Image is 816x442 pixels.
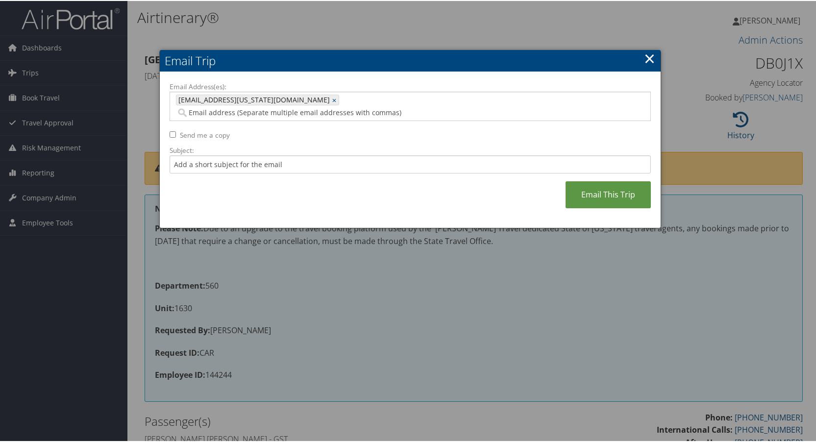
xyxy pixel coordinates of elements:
input: Email address (Separate multiple email addresses with commas) [176,107,557,117]
a: × [332,94,339,104]
input: Add a short subject for the email [170,154,651,172]
a: × [644,48,655,67]
label: Subject: [170,145,651,154]
label: Send me a copy [180,129,230,139]
label: Email Address(es): [170,81,651,91]
a: Email This Trip [566,180,651,207]
span: [EMAIL_ADDRESS][US_STATE][DOMAIN_NAME] [176,94,330,104]
h2: Email Trip [160,49,661,71]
